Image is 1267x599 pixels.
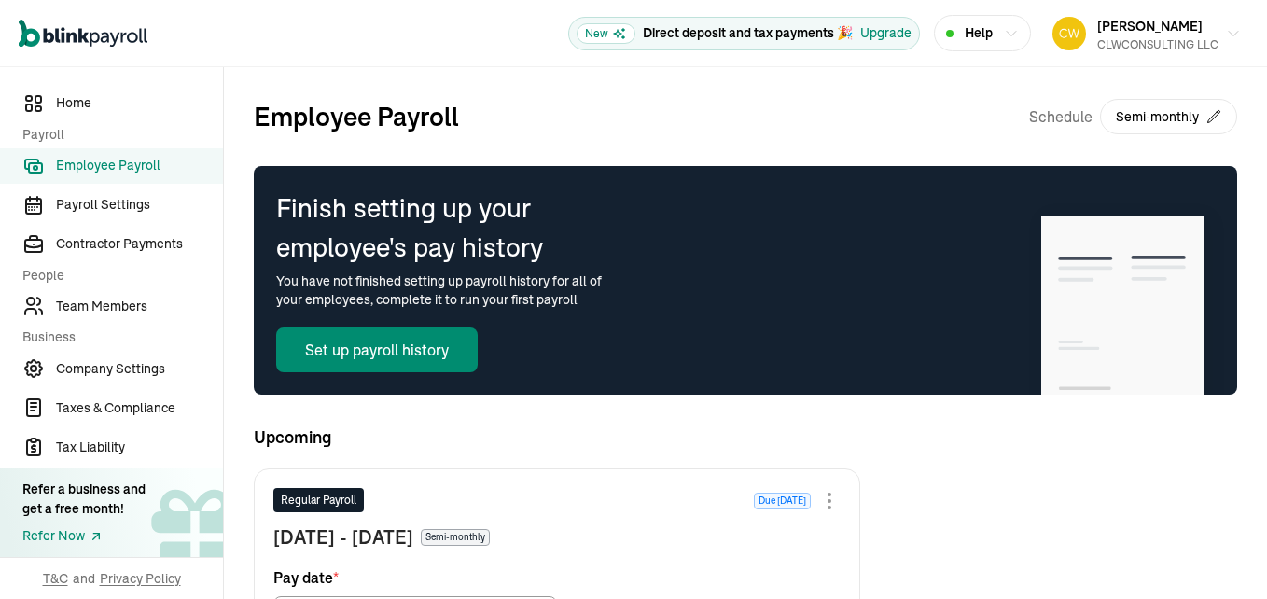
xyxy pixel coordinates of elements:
p: Direct deposit and tax payments 🎉 [643,23,853,43]
span: Privacy Policy [100,569,181,588]
iframe: Chat Widget [1174,509,1267,599]
div: CLWCONSULTING LLC [1097,36,1218,53]
button: Semi-monthly [1100,99,1237,134]
span: Employee Payroll [56,156,223,175]
span: Finish setting up your employee's pay history [276,188,582,267]
span: Help [965,23,993,43]
div: Refer a business and get a free month! [22,480,146,519]
span: Company Settings [56,359,223,379]
span: Payroll [22,125,212,145]
span: Taxes & Compliance [56,398,223,418]
span: [PERSON_NAME] [1097,18,1203,35]
button: Set up payroll history [276,327,478,372]
span: People [22,266,212,286]
span: Tax Liability [56,438,223,457]
span: Business [22,327,212,347]
button: [PERSON_NAME]CLWCONSULTING LLC [1045,10,1248,57]
span: T&C [43,569,68,588]
span: Payroll Settings [56,195,223,215]
h2: Employee Payroll [254,97,459,136]
a: Refer Now [22,526,146,546]
span: Semi-monthly [421,529,490,546]
span: You have not finished setting up payroll history for all of your employees, complete it to run yo... [276,267,621,309]
span: Regular Payroll [281,492,356,508]
span: [DATE] - [DATE] [273,523,413,551]
button: Upgrade [860,23,912,43]
span: New [577,23,635,44]
span: Pay date [273,566,339,589]
div: Schedule [1029,97,1237,136]
nav: Global [19,7,147,61]
span: Contractor Payments [56,234,223,254]
button: Help [934,15,1031,51]
span: Team Members [56,297,223,316]
span: Home [56,93,223,113]
span: Upcoming [254,425,1237,450]
span: Due [DATE] [754,493,811,509]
